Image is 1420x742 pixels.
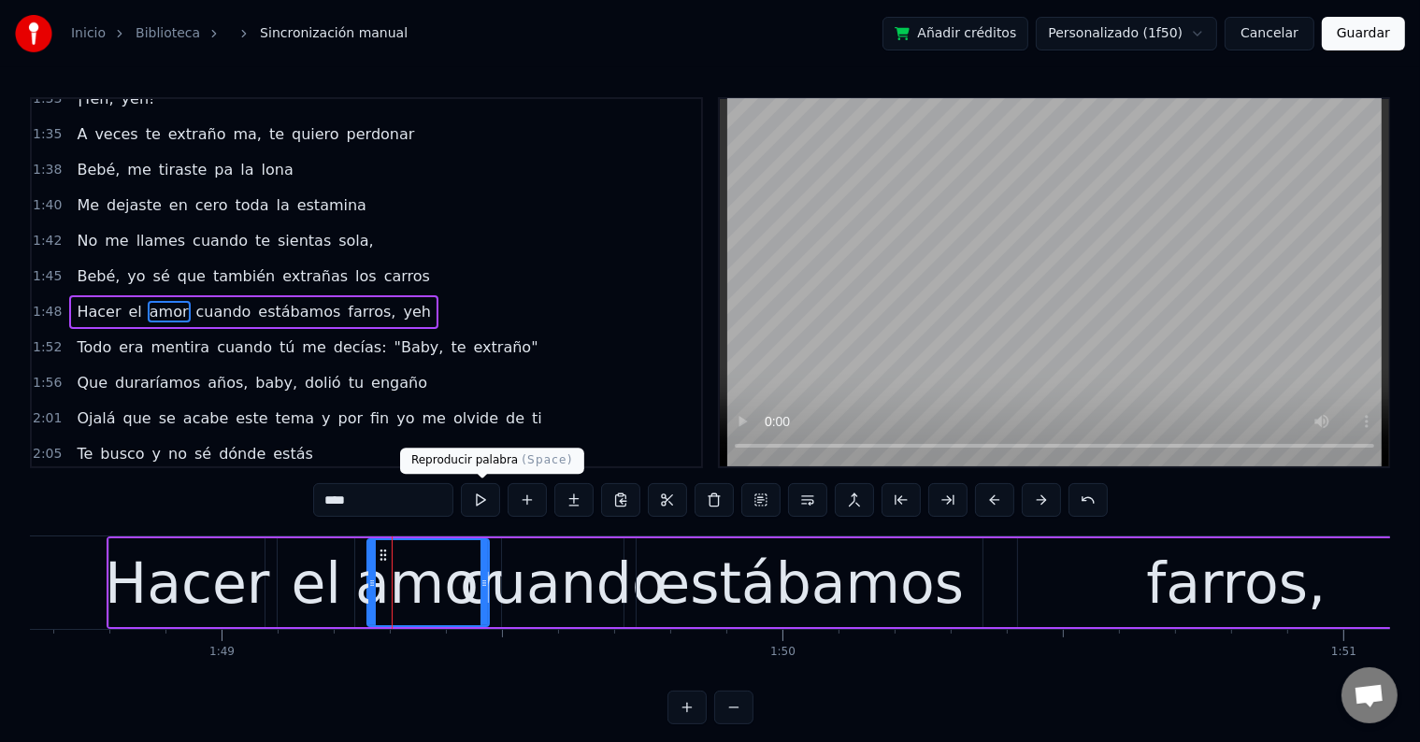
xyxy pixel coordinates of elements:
[231,123,263,145] span: ma,
[347,372,366,393] span: tu
[368,407,391,429] span: fin
[33,267,62,286] span: 1:45
[393,336,446,358] span: "Baby,
[33,374,62,392] span: 1:56
[256,301,342,322] span: estábamos
[394,407,416,429] span: yo
[1331,645,1356,660] div: 1:51
[253,372,299,393] span: baby,
[157,407,178,429] span: se
[267,123,286,145] span: te
[472,336,540,358] span: extraño"
[166,443,189,464] span: no
[1225,17,1314,50] button: Cancelar
[33,445,62,464] span: 2:05
[127,301,144,322] span: el
[382,265,432,287] span: carros
[260,24,408,43] span: Sincronización manual
[151,265,172,287] span: sé
[75,301,122,322] span: Hacer
[522,453,572,466] span: ( Space )
[125,159,152,180] span: me
[238,159,255,180] span: la
[504,407,526,429] span: de
[151,443,163,464] span: y
[400,448,584,474] div: Reproducir palabra
[122,407,153,429] span: que
[291,541,341,625] div: el
[530,407,544,429] span: ti
[136,24,200,43] a: Biblioteca
[402,301,433,322] span: yeh
[191,230,250,251] span: cuando
[303,372,343,393] span: dolió
[233,194,270,216] span: toda
[1146,541,1326,625] div: farros,
[253,230,272,251] span: te
[71,24,106,43] a: Inicio
[167,194,190,216] span: en
[346,301,397,322] span: farros,
[75,407,117,429] span: Ojalá
[212,159,235,180] span: pa
[278,336,296,358] span: tú
[260,159,295,180] span: lona
[75,265,122,287] span: Bebé,
[421,407,448,429] span: me
[320,407,332,429] span: y
[193,443,213,464] span: sé
[75,159,122,180] span: Bebé,
[271,443,315,464] span: estás
[449,336,467,358] span: te
[75,336,113,358] span: Todo
[1322,17,1405,50] button: Guardar
[33,90,62,108] span: 1:33
[276,230,333,251] span: sientas
[71,24,408,43] nav: breadcrumb
[75,123,89,145] span: A
[181,407,230,429] span: acabe
[33,196,62,215] span: 1:40
[355,541,502,625] div: amor
[176,265,208,287] span: que
[148,301,191,322] span: amor
[98,443,146,464] span: busco
[290,123,341,145] span: quiero
[75,372,109,393] span: Que
[770,645,796,660] div: 1:50
[369,372,429,393] span: engaño
[166,123,228,145] span: extraño
[1341,667,1398,723] div: Chat abierto
[337,407,366,429] span: por
[103,230,130,251] span: me
[345,123,417,145] span: perdonar
[295,194,368,216] span: estamina
[33,338,62,357] span: 1:52
[655,541,964,625] div: estábamos
[274,194,291,216] span: la
[135,230,187,251] span: llames
[33,303,62,321] span: 1:48
[33,125,62,144] span: 1:35
[93,123,139,145] span: veces
[125,265,147,287] span: yo
[33,161,62,179] span: 1:38
[274,407,317,429] span: tema
[460,541,667,625] div: cuando
[332,336,389,358] span: decías:
[337,230,375,251] span: sola,
[157,159,209,180] span: tiraste
[120,88,157,109] span: yeh!
[353,265,379,287] span: los
[15,15,52,52] img: youka
[33,409,62,428] span: 2:01
[217,443,267,464] span: dónde
[105,194,164,216] span: dejaste
[206,372,250,393] span: años,
[105,541,269,625] div: Hacer
[234,407,269,429] span: este
[209,645,235,660] div: 1:49
[194,301,253,322] span: cuando
[113,372,202,393] span: duraríamos
[33,232,62,250] span: 1:42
